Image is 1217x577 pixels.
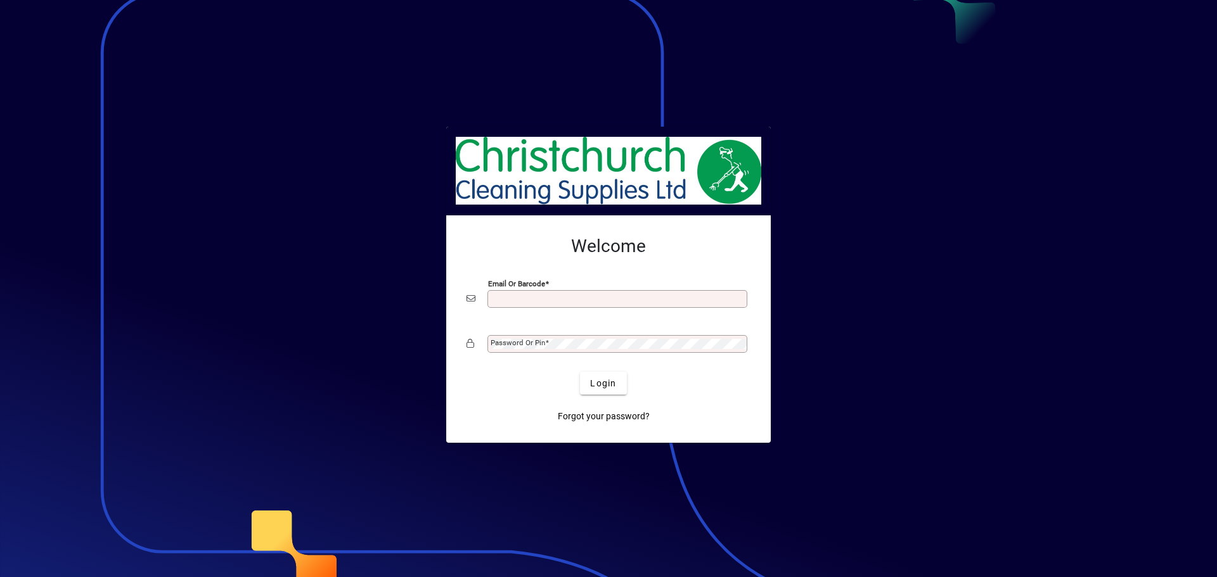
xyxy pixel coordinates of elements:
[553,405,655,428] a: Forgot your password?
[558,410,650,423] span: Forgot your password?
[467,236,750,257] h2: Welcome
[491,338,545,347] mat-label: Password or Pin
[580,372,626,395] button: Login
[488,279,545,288] mat-label: Email or Barcode
[590,377,616,390] span: Login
